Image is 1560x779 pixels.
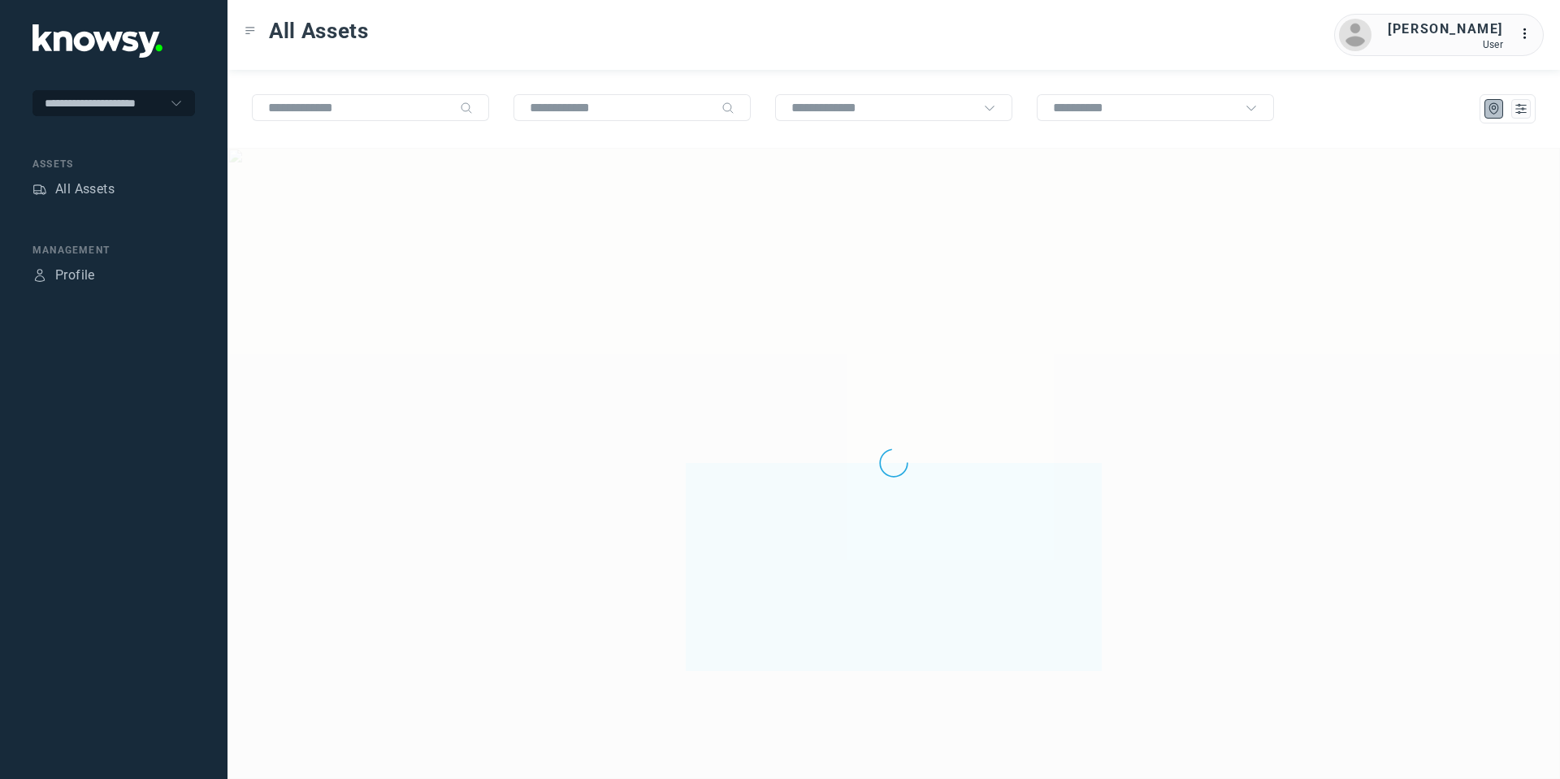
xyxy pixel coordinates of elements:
[1520,28,1536,40] tspan: ...
[460,102,473,115] div: Search
[55,180,115,199] div: All Assets
[1519,24,1539,44] div: :
[269,16,369,45] span: All Assets
[55,266,95,285] div: Profile
[721,102,734,115] div: Search
[32,24,162,58] img: Application Logo
[32,180,115,199] a: AssetsAll Assets
[245,25,256,37] div: Toggle Menu
[1514,102,1528,116] div: List
[1487,102,1501,116] div: Map
[32,266,95,285] a: ProfileProfile
[32,182,47,197] div: Assets
[1388,19,1503,39] div: [PERSON_NAME]
[1339,19,1371,51] img: avatar.png
[32,268,47,283] div: Profile
[1388,39,1503,50] div: User
[32,157,195,171] div: Assets
[32,243,195,258] div: Management
[1519,24,1539,46] div: :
